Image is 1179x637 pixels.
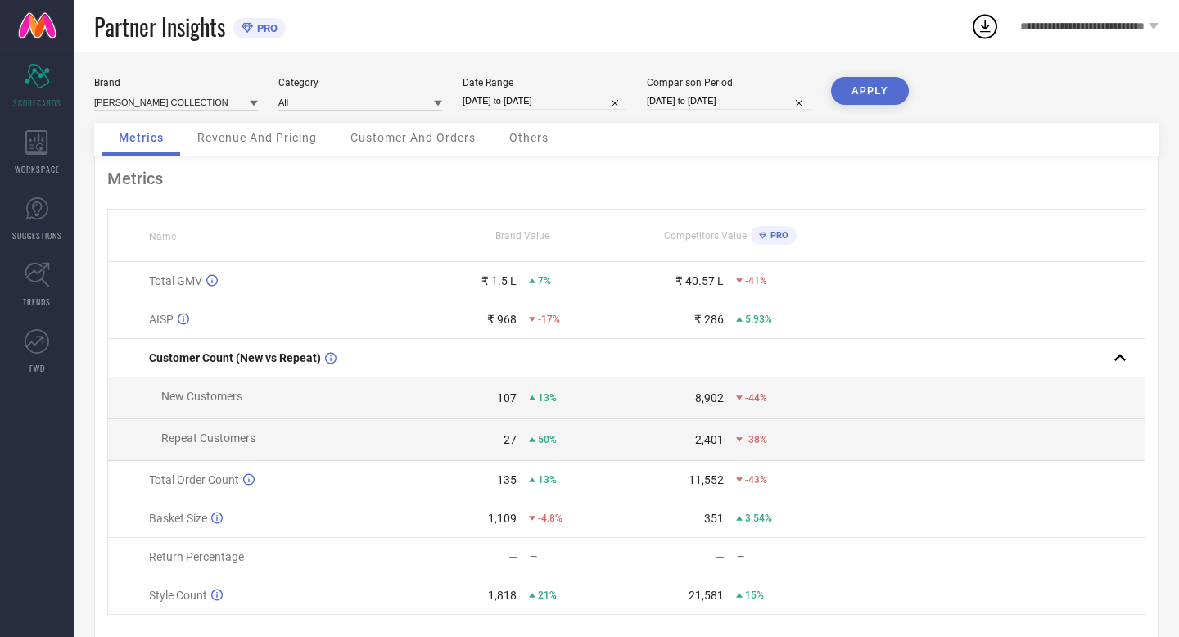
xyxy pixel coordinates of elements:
[647,93,811,110] input: Select comparison period
[766,230,788,241] span: PRO
[538,590,557,601] span: 21%
[94,77,258,88] div: Brand
[463,93,626,110] input: Select date range
[745,474,767,486] span: -43%
[481,274,517,287] div: ₹ 1.5 L
[831,77,909,105] button: APPLY
[161,431,255,445] span: Repeat Customers
[497,391,517,404] div: 107
[495,230,549,242] span: Brand Value
[689,589,724,602] div: 21,581
[149,473,239,486] span: Total Order Count
[538,275,551,287] span: 7%
[29,362,45,374] span: FWD
[94,10,225,43] span: Partner Insights
[509,131,549,144] span: Others
[497,473,517,486] div: 135
[664,230,747,242] span: Competitors Value
[23,296,51,308] span: TRENDS
[15,163,60,175] span: WORKSPACE
[278,77,442,88] div: Category
[745,392,767,404] span: -44%
[737,551,833,562] div: —
[488,589,517,602] div: 1,818
[970,11,1000,41] div: Open download list
[149,274,202,287] span: Total GMV
[504,433,517,446] div: 27
[538,392,557,404] span: 13%
[745,590,764,601] span: 15%
[107,169,1145,188] div: Metrics
[538,434,557,445] span: 50%
[119,131,164,144] span: Metrics
[689,473,724,486] div: 11,552
[149,512,207,525] span: Basket Size
[487,313,517,326] div: ₹ 968
[745,275,767,287] span: -41%
[647,77,811,88] div: Comparison Period
[695,391,724,404] div: 8,902
[488,512,517,525] div: 1,109
[13,97,61,109] span: SCORECARDS
[695,433,724,446] div: 2,401
[538,314,560,325] span: -17%
[538,474,557,486] span: 13%
[745,314,772,325] span: 5.93%
[149,351,321,364] span: Customer Count (New vs Repeat)
[161,390,242,403] span: New Customers
[149,231,176,242] span: Name
[197,131,317,144] span: Revenue And Pricing
[716,550,725,563] div: —
[149,550,244,563] span: Return Percentage
[149,589,207,602] span: Style Count
[694,313,724,326] div: ₹ 286
[745,513,772,524] span: 3.54%
[675,274,724,287] div: ₹ 40.57 L
[530,551,626,562] div: —
[350,131,476,144] span: Customer And Orders
[463,77,626,88] div: Date Range
[538,513,562,524] span: -4.8%
[12,229,62,242] span: SUGGESTIONS
[149,313,174,326] span: AISP
[508,550,517,563] div: —
[704,512,724,525] div: 351
[253,22,278,34] span: PRO
[745,434,767,445] span: -38%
